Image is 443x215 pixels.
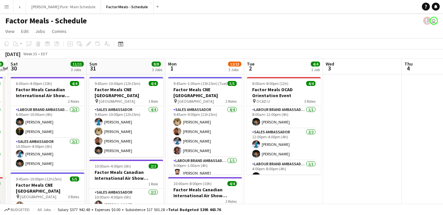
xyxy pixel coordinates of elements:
[246,65,254,72] span: 2
[58,207,221,212] div: Salary $377 942.48 + Expenses $0.00 + Subsistence $17 501.28 =
[404,61,413,67] span: Thu
[178,99,214,104] span: [GEOGRAPHIC_DATA]
[70,176,79,181] span: 5/5
[11,77,84,170] app-job-card: 6:00am-4:00pm (10h)4/4Factor Meals Canadian International Air Show [GEOGRAPHIC_DATA]2 RolesLabour...
[35,28,45,34] span: Jobs
[225,199,237,204] span: 2 Roles
[11,106,84,138] app-card-role: Labour Brand Ambassadors2/26:00am-10:00am (4h)[PERSON_NAME][PERSON_NAME]
[168,77,242,175] app-job-card: 9:45am-1:00am (15h15m) (Tue)5/5Factor Meals CNE [GEOGRAPHIC_DATA] [GEOGRAPHIC_DATA]2 RolesSales A...
[11,61,18,67] span: Sat
[71,62,84,67] span: 11/11
[5,16,87,26] h1: Factor Meals - Schedule
[227,181,237,186] span: 4/4
[70,81,79,86] span: 4/4
[325,65,334,72] span: 3
[247,106,321,128] app-card-role: Labour Brand Ambassadors1/18:00am-12:00pm (4h)[PERSON_NAME]
[149,81,158,86] span: 4/4
[49,27,69,36] a: Comms
[89,87,163,98] h3: Factor Meals CNE [GEOGRAPHIC_DATA]
[14,0,26,13] button: x
[89,106,163,157] app-card-role: Sales Ambassador4/49:45am-10:00pm (12h15m)[PERSON_NAME][PERSON_NAME][PERSON_NAME][PERSON_NAME]
[311,62,320,67] span: 4/4
[88,65,97,72] span: 31
[68,99,79,104] span: 2 Roles
[173,181,212,186] span: 10:00am-8:00pm (10h)
[89,77,163,157] app-job-card: 9:45am-10:00pm (12h15m)4/4Factor Meals CNE [GEOGRAPHIC_DATA] [GEOGRAPHIC_DATA]1 RoleSales Ambassa...
[227,81,237,86] span: 5/5
[21,28,29,34] span: Edit
[168,187,242,199] h3: Factor Meals Canadian International Air Show [GEOGRAPHIC_DATA]
[89,169,163,181] h3: Factor Meals Canadian International Air Show [GEOGRAPHIC_DATA]
[20,194,56,199] span: [GEOGRAPHIC_DATA]
[168,61,177,67] span: Mon
[311,67,320,72] div: 1 Job
[168,87,242,98] h3: Factor Meals CNE [GEOGRAPHIC_DATA]
[11,138,84,170] app-card-role: Sales Ambassador2/210:00am-4:00pm (6h)[PERSON_NAME][PERSON_NAME]
[5,28,15,34] span: View
[228,62,241,67] span: 12/13
[252,81,288,86] span: 8:00am-8:00pm (12h)
[18,27,31,36] a: Edit
[101,0,154,13] button: Factor Meals - Schedule
[5,51,20,57] div: [DATE]
[403,65,413,72] span: 4
[33,27,48,36] a: Jobs
[26,0,101,13] button: [PERSON_NAME] Pure - Main Schedule
[95,81,140,86] span: 9:45am-10:00pm (12h15m)
[11,87,84,98] h3: Factor Meals Canadian International Air Show [GEOGRAPHIC_DATA]
[99,99,135,104] span: [GEOGRAPHIC_DATA]
[16,176,62,181] span: 9:45am-10:00pm (12h15m)
[10,65,18,72] span: 30
[430,17,438,25] app-user-avatar: Tifany Scifo
[3,27,17,36] a: View
[247,128,321,160] app-card-role: Sales Ambassador2/212:00pm-4:00pm (4h)[PERSON_NAME][PERSON_NAME]
[68,194,79,199] span: 3 Roles
[152,62,161,67] span: 8/8
[52,28,67,34] span: Comms
[36,207,52,212] span: All jobs
[3,206,31,213] button: Budgeted
[11,207,30,212] span: Budgeted
[225,99,237,104] span: 2 Roles
[326,61,334,67] span: Wed
[304,99,315,104] span: 3 Roles
[148,99,158,104] span: 1 Role
[168,207,221,212] span: Total Budgeted $395 443.76
[247,160,321,183] app-card-role: Labour Brand Ambassadors1/14:00pm-8:00pm (4h)[PERSON_NAME]
[247,87,321,98] h3: Factor Meals OCAD Orientation Event
[256,99,270,104] span: OCAD U
[22,51,38,56] span: Week 35
[41,51,48,56] div: EDT
[228,67,241,72] div: 3 Jobs
[247,61,254,67] span: Tue
[167,65,177,72] span: 1
[152,67,162,72] div: 3 Jobs
[148,181,158,186] span: 1 Role
[89,61,97,67] span: Sun
[149,164,158,169] span: 2/2
[168,106,242,157] app-card-role: Sales Ambassador4/49:45am-9:00pm (11h15m)[PERSON_NAME][PERSON_NAME][PERSON_NAME][PERSON_NAME]
[423,17,431,25] app-user-avatar: Ashleigh Rains
[173,81,227,86] span: 9:45am-1:00am (15h15m) (Tue)
[306,81,315,86] span: 4/4
[168,157,242,179] app-card-role: Labour Brand Ambassadors1/19:00pm-1:00am (4h)[PERSON_NAME]
[16,81,52,86] span: 6:00am-4:00pm (10h)
[95,164,131,169] span: 10:00am-4:00pm (6h)
[71,67,83,72] div: 3 Jobs
[11,182,84,194] h3: Factor Meals CNE [GEOGRAPHIC_DATA]
[247,77,321,175] app-job-card: 8:00am-8:00pm (12h)4/4Factor Meals OCAD Orientation Event OCAD U3 RolesLabour Brand Ambassadors1/...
